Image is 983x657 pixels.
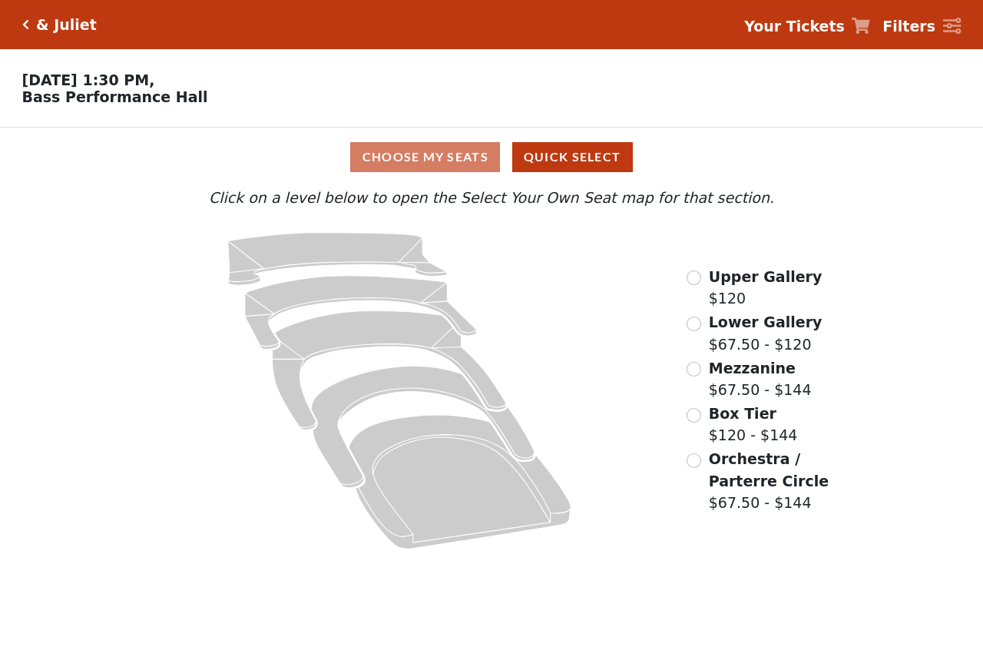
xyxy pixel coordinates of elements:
[709,268,822,285] span: Upper Gallery
[882,18,935,35] strong: Filters
[882,15,961,38] a: Filters
[709,405,776,422] span: Box Tier
[349,415,571,549] path: Orchestra / Parterre Circle - Seats Available: 29
[709,266,822,310] label: $120
[744,18,845,35] strong: Your Tickets
[709,314,822,330] span: Lower Gallery
[134,187,849,209] p: Click on a level below to open the Select Your Own Seat map for that section.
[245,276,476,350] path: Lower Gallery - Seats Available: 55
[709,360,796,377] span: Mezzanine
[709,403,798,446] label: $120 - $144
[709,450,829,489] span: Orchestra / Parterre Circle
[22,19,29,30] a: Click here to go back to filters
[709,448,849,514] label: $67.50 - $144
[709,357,812,401] label: $67.50 - $144
[36,16,97,34] h5: & Juliet
[744,15,870,38] a: Your Tickets
[709,311,822,355] label: $67.50 - $120
[228,233,447,285] path: Upper Gallery - Seats Available: 295
[512,142,633,172] button: Quick Select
